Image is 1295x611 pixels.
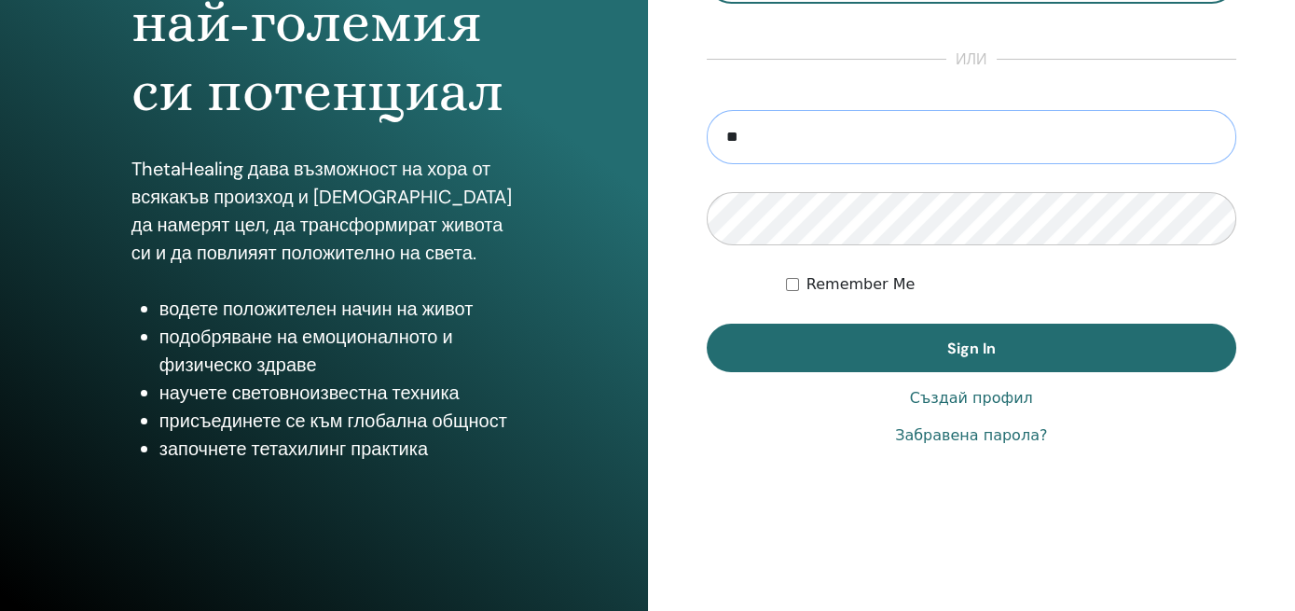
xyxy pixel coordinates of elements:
span: или [946,49,997,71]
button: Sign In [707,324,1237,372]
a: Забравена парола? [895,424,1047,447]
p: ThetaHealing дава възможност на хора от всякакъв произход и [DEMOGRAPHIC_DATA] да намерят цел, да... [131,155,517,267]
label: Remember Me [806,273,916,296]
div: Keep me authenticated indefinitely or until I manually logout [786,273,1236,296]
li: присъединете се към глобална общност [159,407,517,435]
a: Създай профил [910,387,1033,410]
li: подобряване на емоционалното и физическо здраве [159,323,517,379]
li: научете световноизвестна техника [159,379,517,407]
span: Sign In [947,339,996,358]
li: започнете тетахилинг практика [159,435,517,463]
li: водете положителен начин на живот [159,295,517,323]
